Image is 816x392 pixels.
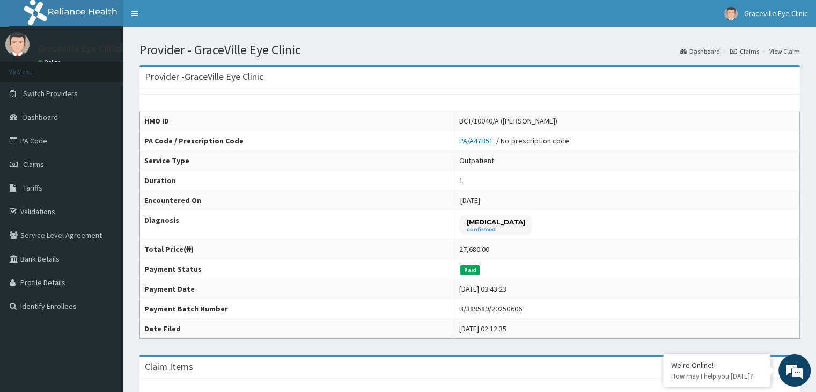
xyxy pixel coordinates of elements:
h3: Provider - GraceVille Eye Clinic [145,72,263,82]
th: Total Price(₦) [140,239,455,259]
p: [MEDICAL_DATA] [467,217,525,227]
h1: Provider - GraceVille Eye Clinic [139,43,800,57]
h3: Claim Items [145,362,193,372]
span: Dashboard [23,112,58,122]
th: Date Filed [140,319,455,339]
img: User Image [5,32,30,56]
div: BCT/10040/A ([PERSON_NAME]) [459,115,557,126]
small: confirmed [467,227,525,233]
th: Payment Date [140,279,455,299]
img: d_794563401_company_1708531726252_794563401 [20,54,43,81]
span: Graceville Eye Clinic [744,9,808,18]
span: Switch Providers [23,89,78,98]
span: Paid [460,265,480,275]
th: Payment Batch Number [140,299,455,319]
a: Claims [730,47,759,56]
th: Encountered On [140,191,455,210]
textarea: Type your message and hit 'Enter' [5,271,204,308]
th: HMO ID [140,111,455,131]
p: Graceville Eye Clinic [38,43,121,53]
a: Online [38,59,63,66]
div: Outpatient [459,155,494,166]
div: [DATE] 02:12:35 [459,323,506,334]
span: Tariffs [23,183,42,193]
span: We're online! [62,124,148,233]
div: Chat with us now [56,60,180,74]
span: [DATE] [460,195,480,205]
div: / No prescription code [459,135,569,146]
a: Dashboard [680,47,720,56]
div: Minimize live chat window [176,5,202,31]
a: View Claim [769,47,800,56]
a: PA/A47B51 [459,136,496,146]
th: Duration [140,171,455,191]
th: Diagnosis [140,210,455,239]
th: Payment Status [140,259,455,279]
img: User Image [724,7,738,20]
div: 27,680.00 [459,244,489,255]
div: We're Online! [671,360,762,370]
span: Claims [23,159,44,169]
div: 1 [459,175,463,186]
th: Service Type [140,151,455,171]
div: [DATE] 03:43:23 [459,284,506,294]
p: How may I help you today? [671,372,762,381]
div: B/389589/20250606 [459,303,521,314]
th: PA Code / Prescription Code [140,131,455,151]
